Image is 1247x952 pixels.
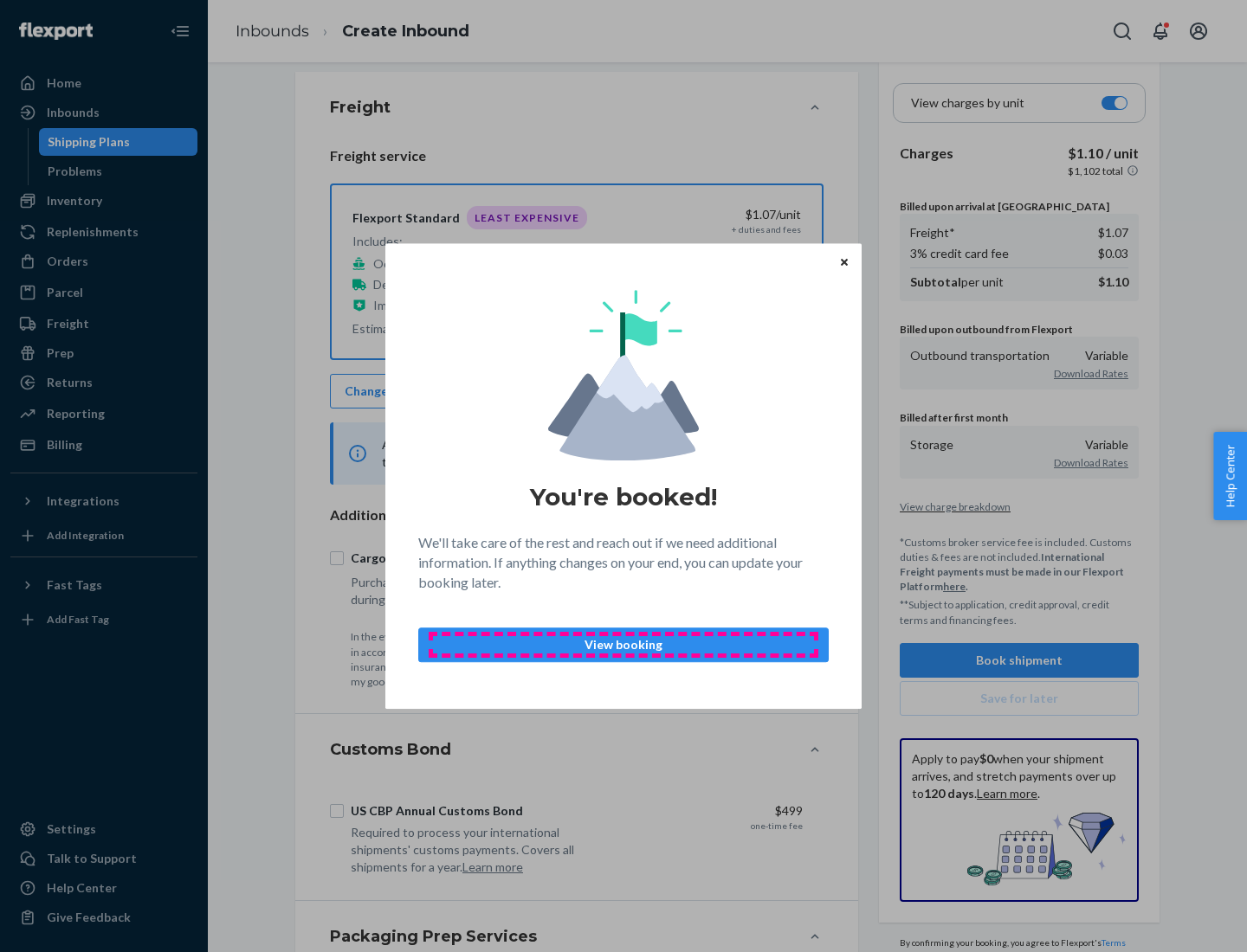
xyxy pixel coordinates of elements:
p: View booking [433,636,814,653]
p: We'll take care of the rest and reach out if we need additional information. If anything changes ... [418,533,829,593]
button: Close [836,252,853,271]
button: View booking [418,627,829,662]
img: svg+xml,%3Csvg%20viewBox%3D%220%200%20174%20197%22%20fill%3D%22none%22%20xmlns%3D%22http%3A%2F%2F... [548,290,699,460]
h1: You're booked! [530,481,717,512]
